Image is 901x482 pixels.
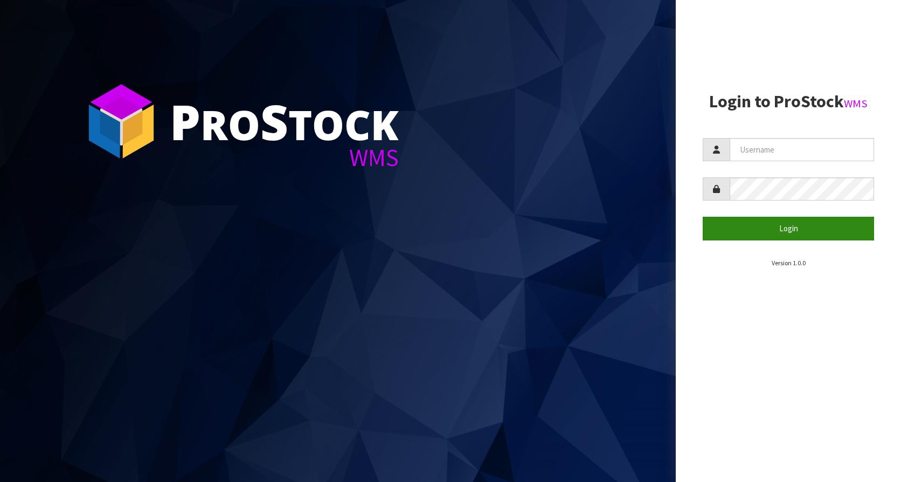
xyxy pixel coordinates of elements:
[703,92,874,111] h2: Login to ProStock
[730,138,874,161] input: Username
[772,259,806,267] small: Version 1.0.0
[844,97,868,111] small: WMS
[170,146,399,170] div: WMS
[260,88,288,154] span: S
[703,217,874,240] button: Login
[170,97,399,146] div: ro tock
[170,88,200,154] span: P
[81,81,162,162] img: ProStock Cube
